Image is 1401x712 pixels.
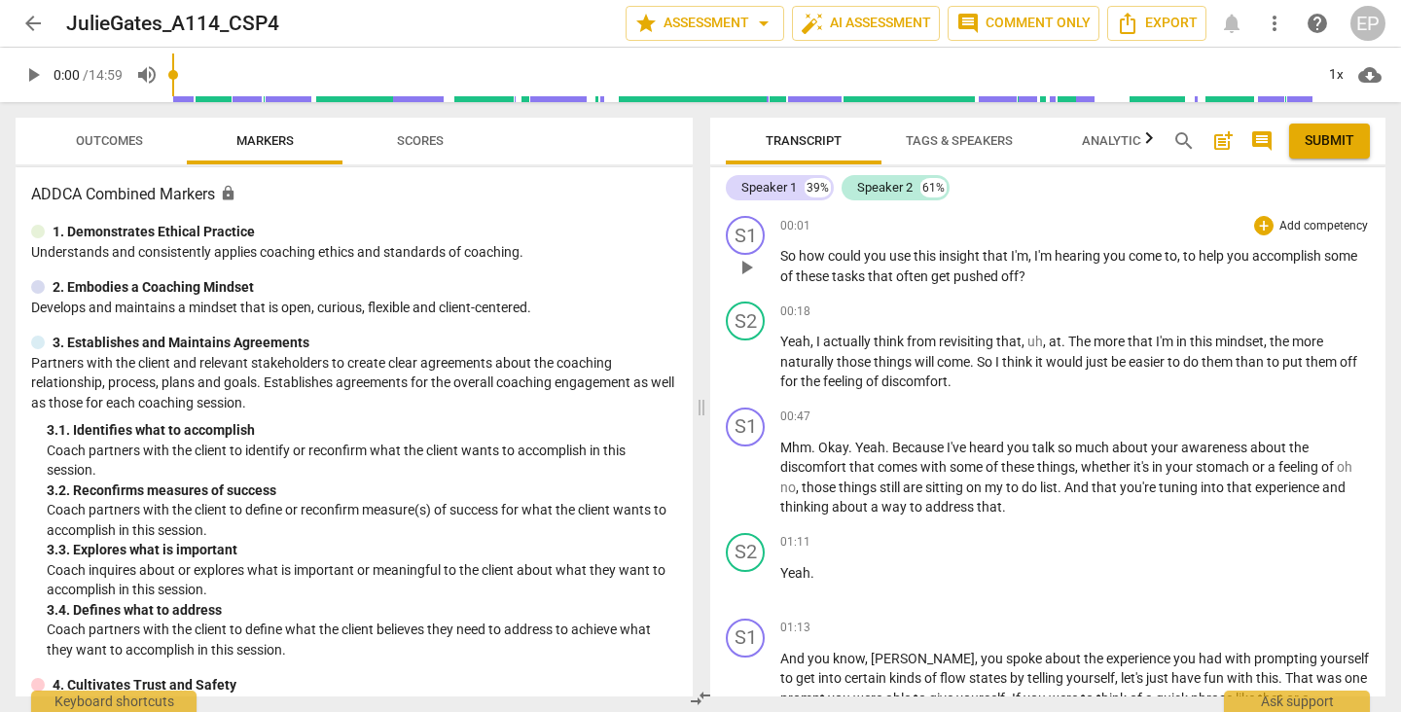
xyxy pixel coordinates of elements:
span: of [924,670,940,686]
span: yourself [1320,651,1369,666]
span: in [1152,459,1166,475]
span: . [885,440,892,455]
span: list [1040,480,1058,495]
button: Please Do Not Submit until your Assessment is Complete [1289,124,1370,159]
span: things [874,354,915,370]
span: , [975,651,981,666]
span: of [1321,459,1337,475]
div: Change speaker [726,408,765,446]
span: So [780,248,799,264]
span: from [907,334,939,349]
span: help [1306,12,1329,35]
span: at [1049,334,1061,349]
span: . [1005,691,1012,706]
span: do [1022,480,1040,495]
span: with [1227,670,1256,686]
span: for [780,374,801,389]
span: discomfort [780,459,849,475]
span: to [1267,354,1282,370]
span: a [871,499,881,515]
span: Comment only [956,12,1091,35]
span: If [1012,691,1024,706]
span: [PERSON_NAME] [871,651,975,666]
span: will [915,354,937,370]
span: , [865,651,871,666]
span: ? [1019,268,1025,284]
span: , [1264,334,1270,349]
span: stomach [1196,459,1252,475]
div: 3. 2. Reconfirms measures of success [47,481,677,501]
span: that [996,334,1022,349]
span: it [1035,354,1046,370]
span: the [1084,651,1106,666]
span: my [985,480,1006,495]
div: 3. 1. Identifies what to accomplish [47,420,677,441]
span: 00:47 [780,409,810,425]
span: some [950,459,986,475]
span: off [1340,354,1357,370]
span: So [977,354,995,370]
span: flow [940,670,969,686]
span: those [802,480,839,495]
div: Speaker 1 [741,178,797,197]
span: . [1058,480,1064,495]
button: Play [16,57,51,92]
button: Search [1168,125,1200,157]
div: 61% [920,178,947,197]
span: I'm [1011,248,1028,264]
span: about [832,499,871,515]
p: 1. Demonstrates Ethical Practice [53,222,255,242]
span: , [1022,334,1027,349]
span: one [1345,670,1367,686]
span: heard [969,440,1007,455]
span: some [1324,248,1357,264]
span: more [1094,334,1128,349]
span: discomfort [881,374,948,389]
span: I'm [1034,248,1055,264]
span: telling [1027,670,1066,686]
span: things [839,480,880,495]
span: know [833,651,865,666]
span: into [1201,480,1227,495]
span: give [929,691,956,706]
span: that [977,499,1002,515]
span: often [896,268,931,284]
span: to [1167,354,1183,370]
span: Mhm [780,440,811,455]
span: of [986,459,1001,475]
span: pushed [953,268,1001,284]
span: of [866,374,881,389]
span: 00:01 [780,218,810,234]
span: with [920,459,950,475]
span: . [1002,499,1006,515]
span: in [1176,334,1190,349]
span: to [910,499,925,515]
span: get [931,268,953,284]
span: post_add [1211,129,1235,153]
p: Develops and maintains a mindset that is open, curious, flexible and client-centered. [31,298,677,318]
button: Play [731,252,762,283]
span: Filler word [1337,459,1352,475]
span: how [799,248,828,264]
span: about [1250,440,1289,455]
span: mindset [1215,334,1264,349]
span: AI Assessment [801,12,931,35]
span: your [1151,440,1181,455]
span: this [914,248,939,264]
span: comment [1250,129,1274,153]
span: it's [1133,459,1152,475]
span: into [818,670,844,686]
span: Yeah [780,565,810,581]
span: be [1111,354,1129,370]
span: . [848,440,855,455]
button: Volume [129,57,164,92]
span: off [1001,268,1019,284]
span: you [864,248,889,264]
span: you [981,651,1006,666]
span: put [1282,354,1306,370]
span: these [1001,459,1037,475]
span: experience [1255,480,1322,495]
span: get [796,670,818,686]
span: quick [1156,691,1191,706]
span: certain [844,670,889,686]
